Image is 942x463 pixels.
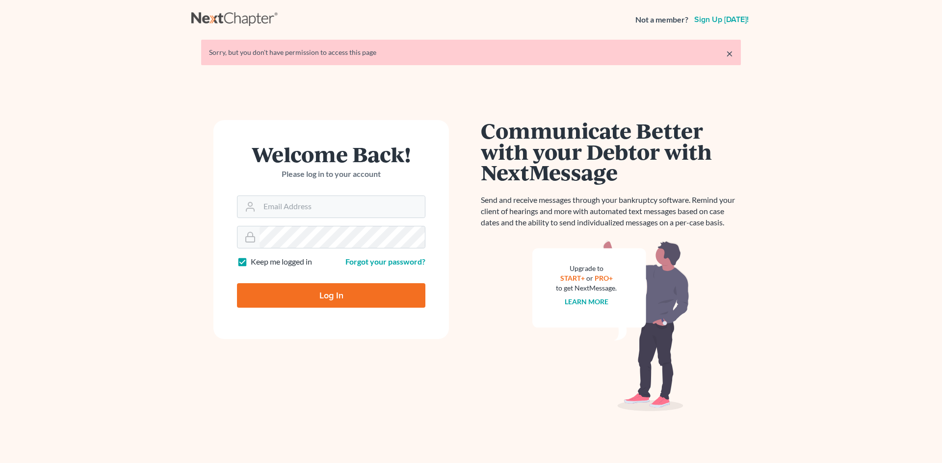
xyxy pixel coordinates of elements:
div: Sorry, but you don't have permission to access this page [209,48,733,57]
h1: Welcome Back! [237,144,425,165]
a: START+ [560,274,585,282]
input: Email Address [260,196,425,218]
div: Upgrade to [556,264,617,273]
a: Learn more [565,297,608,306]
a: × [726,48,733,59]
a: Forgot your password? [345,257,425,266]
p: Please log in to your account [237,169,425,180]
h1: Communicate Better with your Debtor with NextMessage [481,120,741,183]
a: Sign up [DATE]! [692,16,751,24]
label: Keep me logged in [251,256,312,268]
a: PRO+ [595,274,613,282]
p: Send and receive messages through your bankruptcy software. Remind your client of hearings and mo... [481,195,741,228]
span: or [586,274,593,282]
img: nextmessage_bg-59042aed3d76b12b5cd301f8e5b87938c9018125f34e5fa2b7a6b67550977c72.svg [532,240,689,412]
strong: Not a member? [635,14,688,25]
div: to get NextMessage. [556,283,617,293]
input: Log In [237,283,425,308]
